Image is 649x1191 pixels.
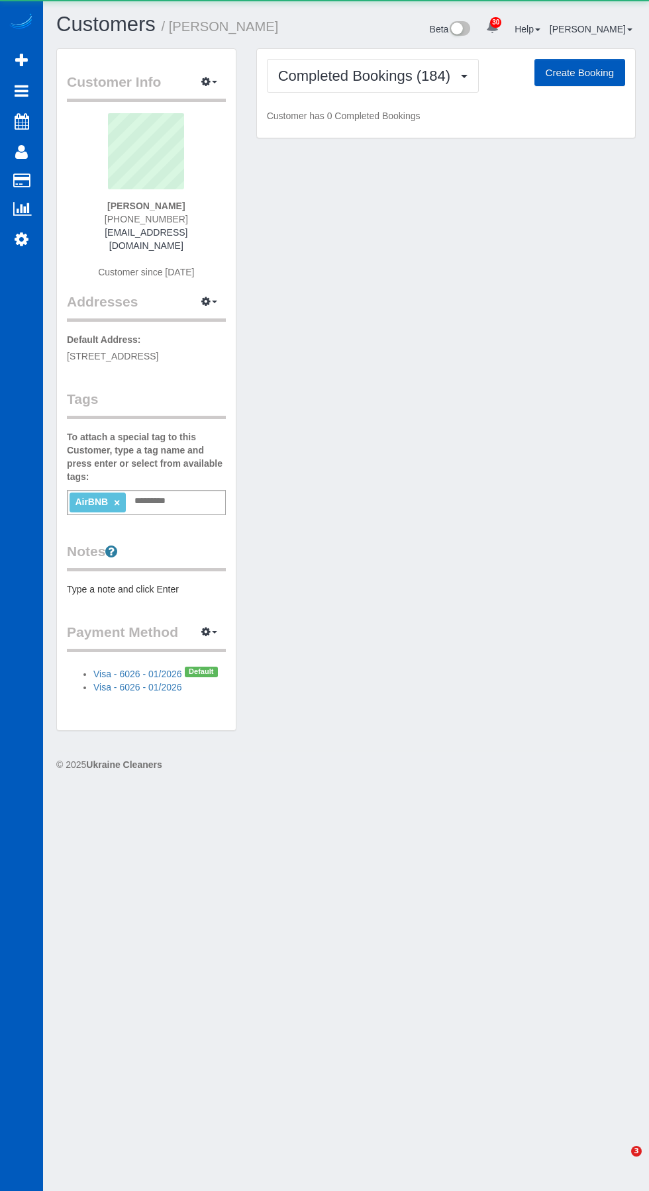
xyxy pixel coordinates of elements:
img: New interface [448,21,470,38]
button: Create Booking [534,59,625,87]
span: [STREET_ADDRESS] [67,351,158,361]
a: Beta [430,24,471,34]
legend: Notes [67,542,226,571]
strong: [PERSON_NAME] [107,201,185,211]
span: 30 [490,17,501,28]
label: To attach a special tag to this Customer, type a tag name and press enter or select from availabl... [67,430,226,483]
label: Default Address: [67,333,141,346]
span: Default [185,667,218,677]
iframe: Intercom live chat [604,1146,636,1178]
a: Help [515,24,540,34]
a: 30 [479,13,505,42]
span: [PHONE_NUMBER] [105,214,188,224]
strong: Ukraine Cleaners [86,759,162,770]
a: [PERSON_NAME] [550,24,632,34]
small: / [PERSON_NAME] [162,19,279,34]
button: Completed Bookings (184) [267,59,479,93]
a: Customers [56,13,156,36]
a: Visa - 6026 - 01/2026 [93,682,182,692]
a: × [114,497,120,508]
pre: Type a note and click Enter [67,583,226,596]
img: Automaid Logo [8,13,34,32]
div: © 2025 [56,758,636,771]
span: 3 [631,1146,642,1157]
a: [EMAIL_ADDRESS][DOMAIN_NAME] [105,227,187,251]
span: AirBNB [75,497,108,507]
legend: Payment Method [67,622,226,652]
p: Customer has 0 Completed Bookings [267,109,625,122]
legend: Customer Info [67,72,226,102]
span: Completed Bookings (184) [278,68,457,84]
span: Customer since [DATE] [98,267,194,277]
legend: Tags [67,389,226,419]
a: Visa - 6026 - 01/2026 [93,669,182,679]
